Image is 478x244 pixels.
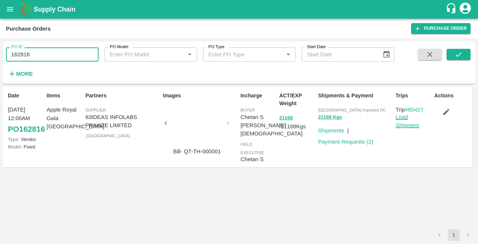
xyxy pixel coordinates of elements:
strong: More [16,71,33,77]
button: Open [185,50,195,59]
button: 21168 [279,114,293,122]
p: Trips [395,92,431,100]
p: Actions [434,92,470,100]
button: Open [283,50,293,59]
label: PO ID [11,44,22,50]
input: Enter PO Model [107,50,173,59]
p: Vendor [8,136,44,143]
a: Supply Chain [34,4,446,15]
span: Type: [8,137,19,142]
a: PO162816 [8,122,45,136]
p: Partners [86,92,160,100]
button: Choose date [379,47,394,62]
span: [GEOGRAPHIC_DATA] Imported DC [318,108,386,112]
p: [DATE] 12:00AM [8,106,44,122]
div: customer-support [446,3,459,16]
p: Apple Royal Gala [GEOGRAPHIC_DATA] [47,106,83,131]
a: #85427 [405,107,423,113]
p: Bill- QT-TH-000001 [169,147,225,156]
a: Purchase Order [411,23,471,34]
span: buyer [240,108,255,112]
p: Trip [395,106,431,114]
label: PO Model [110,44,128,50]
b: Supply Chain [34,6,75,13]
a: Payment Requests (2) [318,139,373,145]
a: Load Shipment [395,114,419,128]
p: Images [163,92,238,100]
div: account of current user [459,1,472,17]
a: Shipments [318,128,344,134]
label: Start Date [307,44,326,50]
div: | [344,123,349,135]
p: ACT/EXP Weight [279,92,315,107]
label: PO Type [208,44,224,50]
span: Model: [8,144,22,150]
p: [PERSON_NAME][DEMOGRAPHIC_DATA] [240,121,302,138]
button: open drawer [1,1,19,18]
p: Chetan S [240,113,302,121]
input: Enter PO Type [205,50,271,59]
input: Start Date [302,47,376,62]
button: page 1 [448,229,460,241]
p: Fixed [8,143,44,150]
nav: pagination navigation [432,229,475,241]
p: Chetan S [240,155,276,163]
span: Supplier [86,108,106,112]
span: , [GEOGRAPHIC_DATA] [86,134,130,138]
p: / 21168 Kgs [279,113,315,131]
p: Shipments & Payment [318,92,393,100]
p: Date [8,92,44,100]
button: More [6,68,35,80]
input: Enter PO ID [6,47,99,62]
div: Purchase Orders [6,24,51,34]
button: 21168 Kgs [318,113,342,122]
p: Items [47,92,83,100]
p: 63IDEAS INFOLABS PRIVATE LIMITED [86,113,160,130]
img: logo [19,2,34,17]
span: field executive [240,142,264,155]
p: Incharge [240,92,276,100]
